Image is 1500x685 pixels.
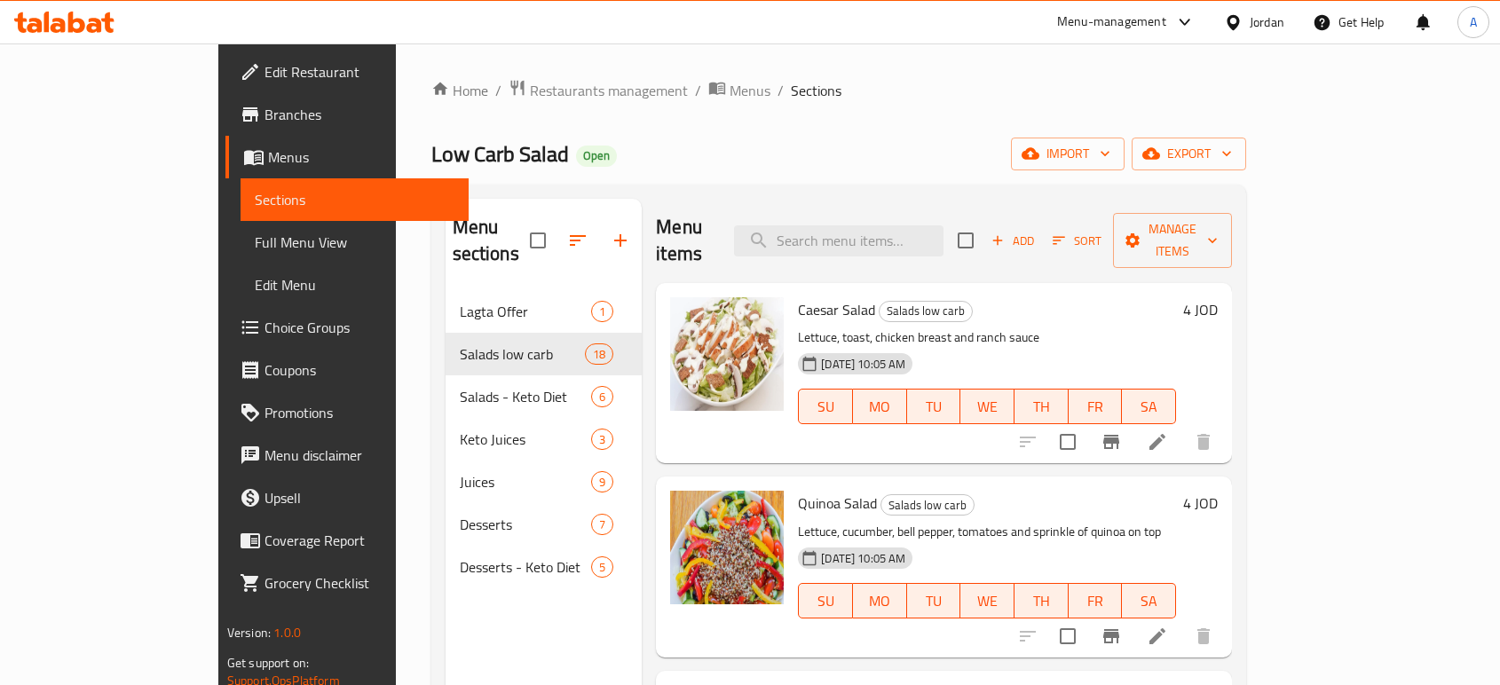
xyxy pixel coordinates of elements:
[860,394,900,420] span: MO
[576,146,617,167] div: Open
[806,588,846,614] span: SU
[255,189,454,210] span: Sections
[592,474,612,491] span: 9
[495,80,501,101] li: /
[460,386,591,407] div: Salads - Keto Diet
[460,514,591,535] span: Desserts
[264,445,454,466] span: Menu disclaimer
[268,146,454,168] span: Menus
[1146,143,1232,165] span: export
[264,359,454,381] span: Coupons
[460,471,591,492] span: Juices
[879,301,973,322] div: Salads low carb
[591,471,613,492] div: items
[264,572,454,594] span: Grocery Checklist
[914,394,954,420] span: TU
[225,476,469,519] a: Upsell
[460,556,591,578] span: Desserts - Keto Diet
[225,349,469,391] a: Coupons
[453,214,531,267] h2: Menu sections
[1057,12,1166,33] div: Menu-management
[791,80,841,101] span: Sections
[914,588,954,614] span: TU
[1048,227,1106,255] button: Sort
[227,651,309,674] span: Get support on:
[241,221,469,264] a: Full Menu View
[585,343,613,365] div: items
[734,225,943,256] input: search
[1182,615,1225,657] button: delete
[967,394,1007,420] span: WE
[1041,227,1113,255] span: Sort items
[1049,423,1086,461] span: Select to update
[656,214,713,267] h2: Menu items
[446,375,643,418] div: Salads - Keto Diet6
[1470,12,1477,32] span: A
[1053,231,1101,251] span: Sort
[1014,389,1069,424] button: TH
[592,559,612,576] span: 5
[1049,618,1086,655] span: Select to update
[1022,588,1062,614] span: TH
[1129,394,1169,420] span: SA
[947,222,984,259] span: Select section
[241,178,469,221] a: Sections
[446,290,643,333] div: Lagta Offer1
[695,80,701,101] li: /
[591,301,613,322] div: items
[460,343,585,365] span: Salads low carb
[1014,583,1069,618] button: TH
[860,588,900,614] span: MO
[591,514,613,535] div: items
[798,583,853,618] button: SU
[519,222,557,259] span: Select all sections
[264,317,454,338] span: Choice Groups
[431,79,1247,102] nav: breadcrumb
[225,519,469,562] a: Coverage Report
[984,227,1041,255] span: Add item
[241,264,469,306] a: Edit Menu
[446,503,643,546] div: Desserts7
[225,306,469,349] a: Choice Groups
[1025,143,1110,165] span: import
[798,490,877,516] span: Quinoa Salad
[446,283,643,595] nav: Menu sections
[592,431,612,448] span: 3
[853,583,907,618] button: MO
[960,583,1014,618] button: WE
[586,346,612,363] span: 18
[1183,297,1218,322] h6: 4 JOD
[1022,394,1062,420] span: TH
[599,219,642,262] button: Add section
[806,394,846,420] span: SU
[814,550,912,567] span: [DATE] 10:05 AM
[557,219,599,262] span: Sort sections
[264,530,454,551] span: Coverage Report
[264,104,454,125] span: Branches
[592,389,612,405] span: 6
[989,231,1037,251] span: Add
[853,389,907,424] button: MO
[730,80,770,101] span: Menus
[1129,588,1169,614] span: SA
[1127,218,1218,263] span: Manage items
[509,79,688,102] a: Restaurants management
[798,296,875,323] span: Caesar Salad
[708,79,770,102] a: Menus
[1182,421,1225,463] button: delete
[446,461,643,503] div: Juices9
[1122,583,1176,618] button: SA
[273,621,301,644] span: 1.0.0
[225,562,469,604] a: Grocery Checklist
[460,429,591,450] div: Keto Juices
[576,148,617,163] span: Open
[1113,213,1232,268] button: Manage items
[1122,389,1176,424] button: SA
[960,389,1014,424] button: WE
[907,583,961,618] button: TU
[778,80,784,101] li: /
[460,301,591,322] span: Lagta Offer
[881,495,974,516] span: Salads low carb
[814,356,912,373] span: [DATE] 10:05 AM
